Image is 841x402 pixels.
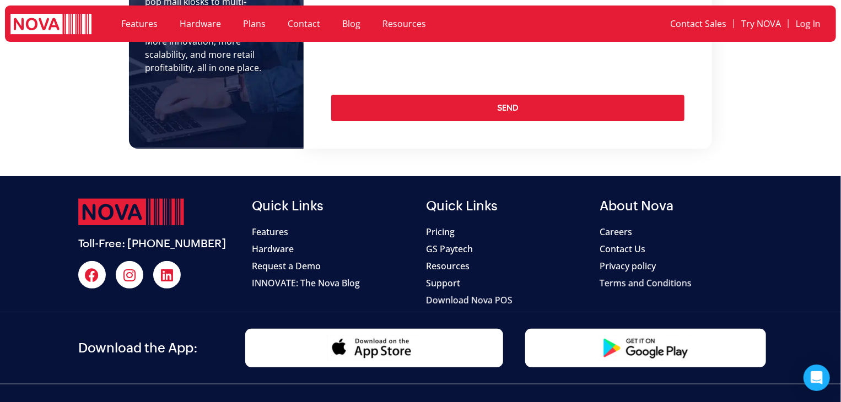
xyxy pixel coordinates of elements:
h2: Download the App: [78,340,240,356]
h2: Toll-Free: [PHONE_NUMBER] [78,237,241,250]
a: INNOVATE: The Nova Blog [252,276,416,290]
span: INNOVATE: The Nova Blog [252,276,360,290]
a: Support [426,276,589,290]
a: Plans [232,11,277,36]
div: Open Intercom Messenger [804,365,830,391]
span: Features [252,225,289,238]
h2: Quick Links [252,198,416,214]
span: Send [497,104,519,112]
h2: About Nova [600,198,763,214]
span: Careers [600,225,633,238]
nav: Menu [110,11,578,36]
span: GS Paytech [426,242,473,256]
span: Terms and Conditions [600,276,692,290]
a: Resources [371,11,437,36]
span: Request a Demo [252,259,321,273]
a: Features [252,225,416,238]
span: Support [426,276,460,290]
iframe: reCAPTCHA [331,41,499,84]
a: Hardware [169,11,232,36]
a: Careers [600,225,763,238]
button: Send [331,95,684,121]
span: Contact Us [600,242,646,256]
a: Blog [331,11,371,36]
a: Resources [426,259,589,273]
a: Privacy policy [600,259,763,273]
nav: Menu [590,11,828,36]
h2: Quick Links [426,198,589,214]
a: Pricing [426,225,589,238]
a: Features [110,11,169,36]
a: Contact [277,11,331,36]
a: Terms and Conditions [600,276,763,290]
a: Request a Demo [252,259,416,273]
span: Hardware [252,242,294,256]
a: Download Nova POS [426,294,589,307]
a: Contact Sales [663,11,734,36]
a: Hardware [252,242,416,256]
a: Contact Us [600,242,763,256]
a: Try NOVA [734,11,788,36]
span: Privacy policy [600,259,656,273]
img: logo white [10,14,91,36]
span: Resources [426,259,470,273]
span: Download Nova POS [426,294,513,307]
a: Log In [789,11,828,36]
a: GS Paytech [426,242,589,256]
span: Pricing [426,225,455,238]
